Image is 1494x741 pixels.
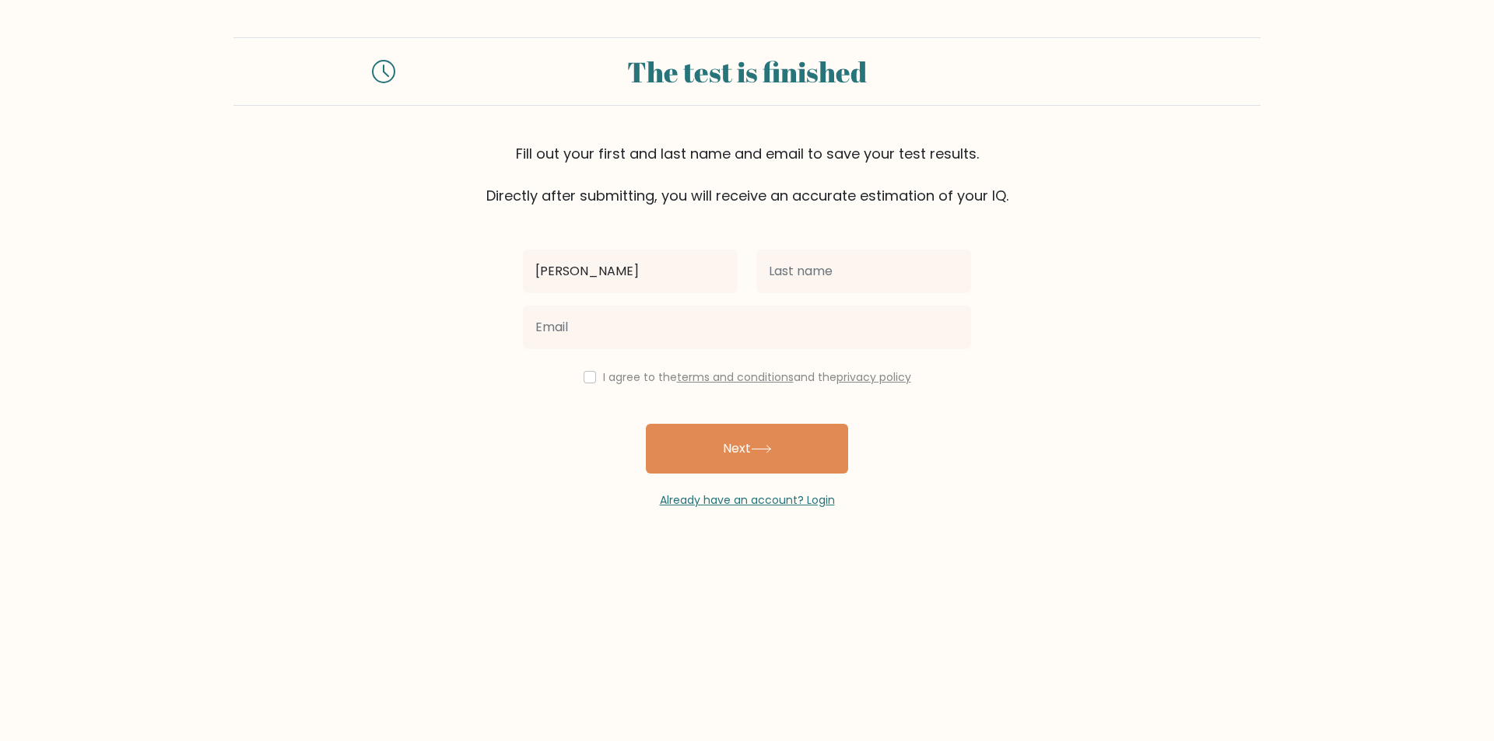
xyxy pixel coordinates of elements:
[523,250,738,293] input: First name
[523,306,971,349] input: Email
[603,369,911,385] label: I agree to the and the
[756,250,971,293] input: Last name
[836,369,911,385] a: privacy policy
[677,369,794,385] a: terms and conditions
[414,51,1080,93] div: The test is finished
[646,424,848,474] button: Next
[660,492,835,508] a: Already have an account? Login
[233,143,1261,206] div: Fill out your first and last name and email to save your test results. Directly after submitting,...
